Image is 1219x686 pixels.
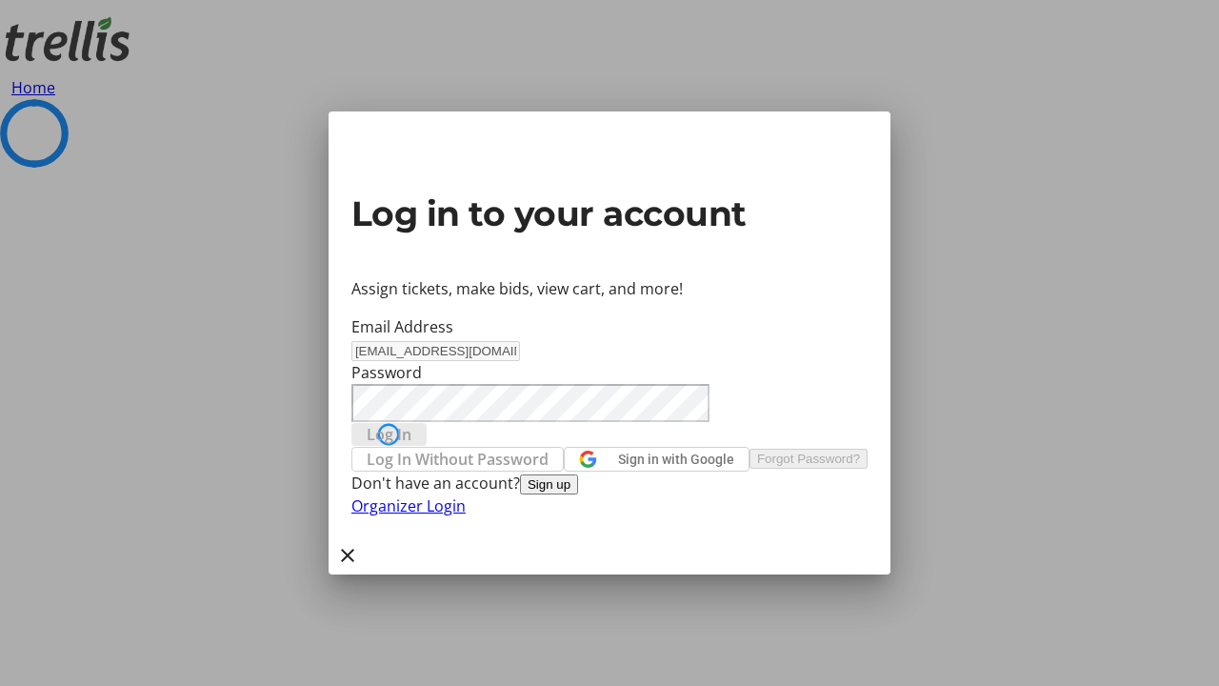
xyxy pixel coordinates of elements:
[351,341,520,361] input: Email Address
[351,188,868,239] h2: Log in to your account
[351,362,422,383] label: Password
[351,495,466,516] a: Organizer Login
[351,472,868,494] div: Don't have an account?
[749,449,868,469] button: Forgot Password?
[351,277,868,300] p: Assign tickets, make bids, view cart, and more!
[520,474,578,494] button: Sign up
[351,316,453,337] label: Email Address
[329,536,367,575] button: Close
